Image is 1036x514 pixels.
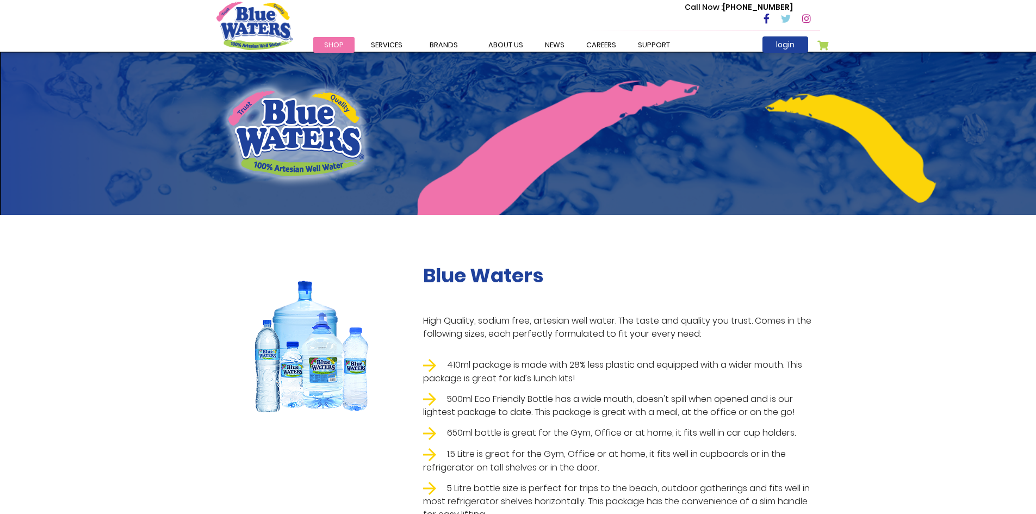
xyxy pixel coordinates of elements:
span: Shop [324,40,344,50]
p: [PHONE_NUMBER] [685,2,793,13]
li: 410ml package is made with 28% less plastic and equipped with a wider mouth. This package is grea... [423,358,820,385]
h2: Blue Waters [423,264,820,287]
a: support [627,37,681,53]
a: about us [477,37,534,53]
li: 500ml Eco Friendly Bottle has a wide mouth, doesn't spill when opened and is our lightest package... [423,393,820,419]
p: High Quality, sodium free, artesian well water. The taste and quality you trust. Comes in the fol... [423,314,820,340]
span: Services [371,40,402,50]
a: login [762,36,808,53]
a: store logo [216,2,293,49]
span: Call Now : [685,2,723,13]
li: 650ml bottle is great for the Gym, Office or at home, it fits well in car cup holders. [423,426,820,440]
a: News [534,37,575,53]
span: Brands [430,40,458,50]
a: careers [575,37,627,53]
li: 1.5 Litre is great for the Gym, Office or at home, it fits well in cupboards or in the refrigerat... [423,448,820,474]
